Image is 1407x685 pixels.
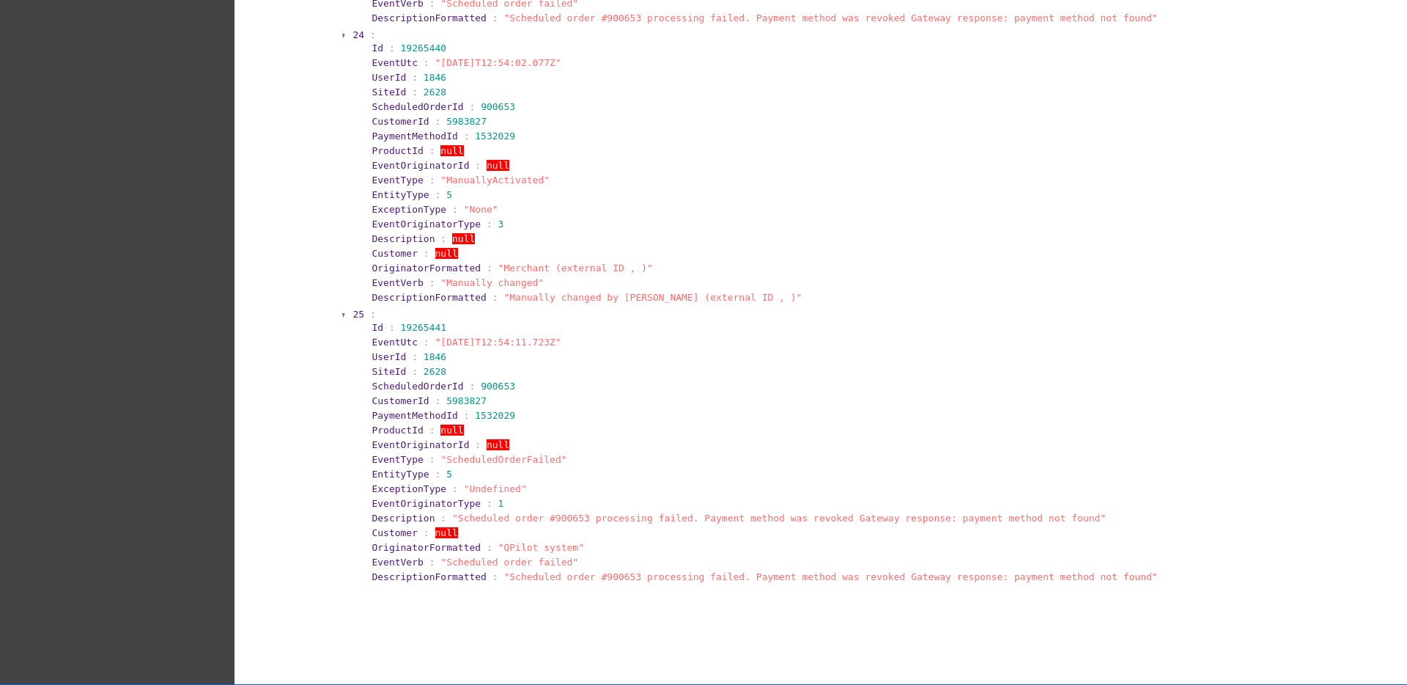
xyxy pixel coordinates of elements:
span: 2628 [424,366,446,377]
span: "ManuallyActivated" [440,175,550,186]
span: "Scheduled order #900653 processing failed. Payment method was revoked Gateway response: payment ... [503,12,1157,23]
span: : [424,248,429,259]
span: : [464,410,470,421]
span: : [469,101,475,112]
span: 24 [352,29,364,40]
span: CustomerId [372,116,429,127]
span: : [389,43,395,54]
span: PaymentMethodId [372,410,457,421]
span: null [440,425,463,436]
span: : [435,469,441,480]
span: EventOriginatorId [372,439,469,450]
span: 1 [498,498,504,509]
span: : [412,366,418,377]
span: 1846 [424,351,446,362]
span: : [429,557,435,568]
span: : [389,322,395,333]
span: "QPilot system" [498,542,584,553]
span: 900653 [481,381,515,392]
span: Description [372,233,435,244]
span: EventUtc [372,337,418,348]
span: ExceptionType [372,204,446,215]
span: 25 [352,309,364,320]
span: PaymentMethodId [372,131,457,142]
span: EventOriginatorType [372,219,481,230]
span: null [435,527,458,538]
span: : [412,351,418,362]
span: : [429,175,435,186]
span: : [469,381,475,392]
span: 5 [446,189,452,200]
span: : [487,542,492,553]
span: CustomerId [372,395,429,406]
span: UserId [372,351,406,362]
span: Customer [372,248,418,259]
span: 900653 [481,101,515,112]
span: : [452,483,458,494]
span: : [429,454,435,465]
span: : [424,527,429,538]
span: null [440,145,463,156]
span: EventVerb [372,557,423,568]
span: "Undefined" [464,483,527,494]
span: "Scheduled order #900653 processing failed. Payment method was revoked Gateway response: payment ... [452,513,1106,524]
span: "Manually changed by [PERSON_NAME] (external ID , )" [503,292,802,303]
span: UserId [372,72,406,83]
span: "Scheduled order #900653 processing failed. Payment method was revoked Gateway response: payment ... [503,571,1157,582]
span: ProductId [372,425,423,436]
span: 1846 [424,72,446,83]
span: : [492,292,498,303]
span: OriginatorFormatted [372,542,481,553]
span: "[DATE]T12:54:02.077Z" [435,57,561,68]
span: Id [372,322,383,333]
span: "None" [464,204,498,215]
span: : [370,309,376,320]
span: "ScheduledOrderFailed" [440,454,566,465]
span: DescriptionFormatted [372,12,487,23]
span: : [492,571,498,582]
span: : [487,219,492,230]
span: : [412,87,418,98]
span: 19265441 [401,322,447,333]
span: ExceptionType [372,483,446,494]
span: null [487,160,509,171]
span: : [435,395,441,406]
span: "Merchant (external ID , )" [498,263,653,274]
span: : [412,72,418,83]
span: EventType [372,175,423,186]
span: null [435,248,458,259]
span: 5983827 [446,395,487,406]
span: 5983827 [446,116,487,127]
span: : [435,189,441,200]
span: DescriptionFormatted [372,292,487,303]
span: 2628 [424,87,446,98]
span: : [440,233,446,244]
span: ScheduledOrderId [372,101,463,112]
span: : [429,145,435,156]
span: : [429,425,435,436]
span: SiteId [372,87,406,98]
span: EventType [372,454,423,465]
span: 5 [446,469,452,480]
span: 1532029 [475,410,515,421]
span: : [370,29,376,40]
span: : [440,513,446,524]
span: EventVerb [372,277,423,288]
span: : [475,160,481,171]
span: Customer [372,527,418,538]
span: EntityType [372,469,429,480]
span: : [435,116,441,127]
span: ScheduledOrderId [372,381,463,392]
span: : [452,204,458,215]
span: null [487,439,509,450]
span: Description [372,513,435,524]
span: : [492,12,498,23]
span: ProductId [372,145,423,156]
span: 19265440 [401,43,447,54]
span: SiteId [372,366,406,377]
span: : [475,439,481,450]
span: : [464,131,470,142]
span: 3 [498,219,504,230]
span: EventOriginatorType [372,498,481,509]
span: EventOriginatorId [372,160,469,171]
